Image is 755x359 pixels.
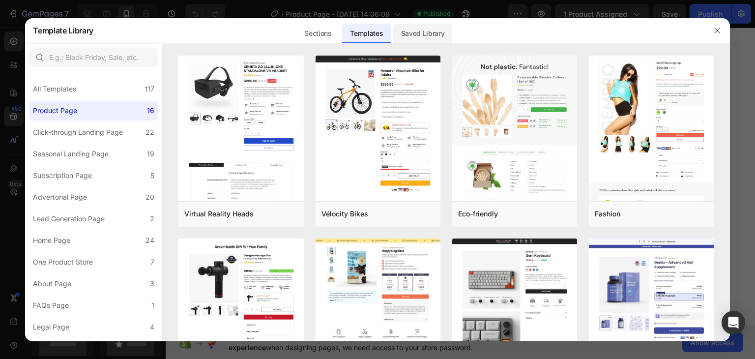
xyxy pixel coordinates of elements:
[8,157,55,168] span: Add section
[184,208,254,220] div: Virtual Reality Heads
[145,126,154,138] div: 22
[342,24,391,43] div: Templates
[33,321,69,333] div: Legal Page
[65,225,118,234] span: from URL or image
[150,256,154,268] div: 7
[33,18,93,43] h2: Template Library
[150,321,154,333] div: 4
[33,105,77,117] div: Product Page
[150,278,154,290] div: 3
[8,14,172,45] span: Organiza, protege y disfruta de cada momento
[145,191,154,203] div: 20
[33,213,105,225] div: Lead Generation Page
[58,192,125,201] span: inspired by CRO experts
[33,278,71,290] div: About Page
[66,213,118,223] div: Generate layout
[29,48,158,67] input: E.g.: Black Friday, Sale, etc.
[145,83,154,95] div: 117
[33,148,109,160] div: Seasonal Landing Page
[150,213,154,225] div: 2
[458,208,498,220] div: Eco-friendly
[150,170,154,181] div: 5
[33,170,92,181] div: Subscription Page
[321,208,368,220] div: Vélocity Bikes
[33,235,70,246] div: Home Page
[151,299,154,311] div: 1
[722,311,745,334] div: Open Intercom Messenger
[147,148,154,160] div: 19
[7,267,177,288] a: AÑADIR AL CARRITO
[33,299,69,311] div: FAQs Page
[62,179,122,190] div: Choose templates
[33,256,93,268] div: One Product Store
[33,191,87,203] div: Advertorial Page
[296,24,339,43] div: Sections
[145,235,154,246] div: 24
[62,246,122,257] div: Add blank section
[8,58,171,120] span: Redescubre el placer de hacer tus rompecabezas con total tranquilidad. Con sus prácticos cajones ...
[595,208,620,220] div: Fashion
[57,273,128,282] p: AÑADIR AL CARRITO
[33,83,76,95] div: All Templates
[33,126,123,138] div: Click-through Landing Page
[393,24,453,43] div: Saved Library
[147,105,154,117] div: 16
